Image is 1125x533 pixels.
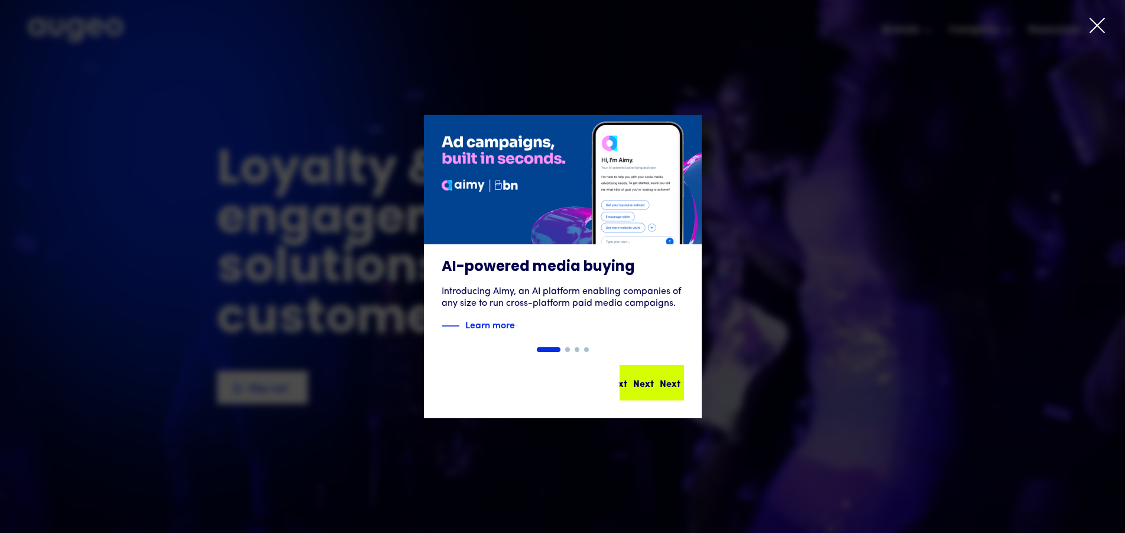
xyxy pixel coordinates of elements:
[620,365,684,400] a: NextNextNext
[537,347,560,352] div: Show slide 1 of 4
[442,259,684,276] h3: AI-powered media buying
[660,376,680,390] div: Next
[516,319,534,333] img: Blue text arrow
[424,115,702,347] a: AI-powered media buyingIntroducing Aimy, an AI platform enabling companies of any size to run cro...
[442,286,684,309] div: Introducing Aimy, an AI platform enabling companies of any size to run cross-platform paid media ...
[442,319,459,333] img: Blue decorative line
[633,376,654,390] div: Next
[584,347,589,352] div: Show slide 4 of 4
[575,347,579,352] div: Show slide 3 of 4
[465,318,515,331] strong: Learn more
[565,347,570,352] div: Show slide 2 of 4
